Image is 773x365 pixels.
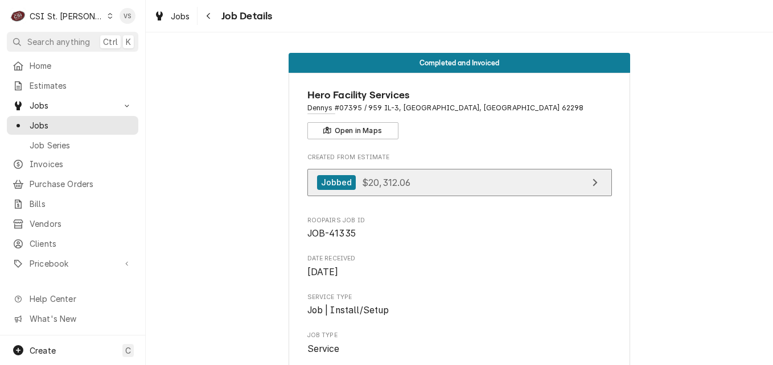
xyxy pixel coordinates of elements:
span: Date Received [307,254,612,263]
div: CSI St. [PERSON_NAME] [30,10,104,22]
span: Estimates [30,80,133,92]
span: Jobs [30,119,133,131]
div: Jobbed [317,175,356,190]
button: Search anythingCtrlK [7,32,138,52]
div: CSI St. Louis's Avatar [10,8,26,24]
span: Roopairs Job ID [307,216,612,225]
div: C [10,8,26,24]
div: Date Received [307,254,612,279]
a: Jobs [149,7,195,26]
span: $20,312.06 [362,176,411,188]
span: C [125,345,131,356]
span: Service [307,343,340,354]
span: Ctrl [103,36,118,48]
div: Created From Estimate [307,153,612,202]
div: Status [289,53,630,73]
span: Name [307,88,612,103]
a: Job Series [7,136,138,155]
div: Job Type [307,331,612,355]
a: Vendors [7,214,138,233]
button: Navigate back [200,7,218,25]
span: What's New [30,313,131,325]
span: Roopairs Job ID [307,227,612,240]
a: Estimates [7,76,138,95]
div: Client Information [307,88,612,139]
a: Go to What's New [7,309,138,328]
span: Service Type [307,304,612,317]
span: Clients [30,238,133,250]
div: Vicky Stuesse's Avatar [120,8,135,24]
span: Job Details [218,9,273,24]
span: Pricebook [30,258,116,269]
div: Roopairs Job ID [307,216,612,240]
a: Go to Pricebook [7,254,138,273]
div: Service Type [307,293,612,317]
span: Service Type [307,293,612,302]
a: Go to Help Center [7,289,138,308]
span: Completed and Invoiced [420,59,500,67]
a: Invoices [7,155,138,173]
a: Purchase Orders [7,175,138,193]
span: Job Series [30,139,133,151]
span: K [126,36,131,48]
span: Vendors [30,218,133,230]
span: Jobs [30,99,116,111]
a: Clients [7,234,138,253]
span: Job Type [307,331,612,340]
span: Search anything [27,36,90,48]
span: Address [307,103,612,113]
a: Home [7,56,138,75]
span: Help Center [30,293,131,305]
span: Job Type [307,342,612,356]
a: Go to Jobs [7,96,138,115]
span: Home [30,60,133,72]
span: Date Received [307,266,612,279]
span: Created From Estimate [307,153,612,162]
span: Invoices [30,158,133,170]
a: Bills [7,194,138,213]
span: Purchase Orders [30,178,133,190]
a: View Estimate [307,169,612,197]
div: VS [120,8,135,24]
span: Jobs [171,10,190,22]
span: Create [30,346,56,355]
span: JOB-41335 [307,228,356,239]
span: Bills [30,198,133,210]
button: Open in Maps [307,122,398,139]
span: [DATE] [307,267,339,277]
span: Job | Install/Setup [307,305,389,316]
a: Jobs [7,116,138,135]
